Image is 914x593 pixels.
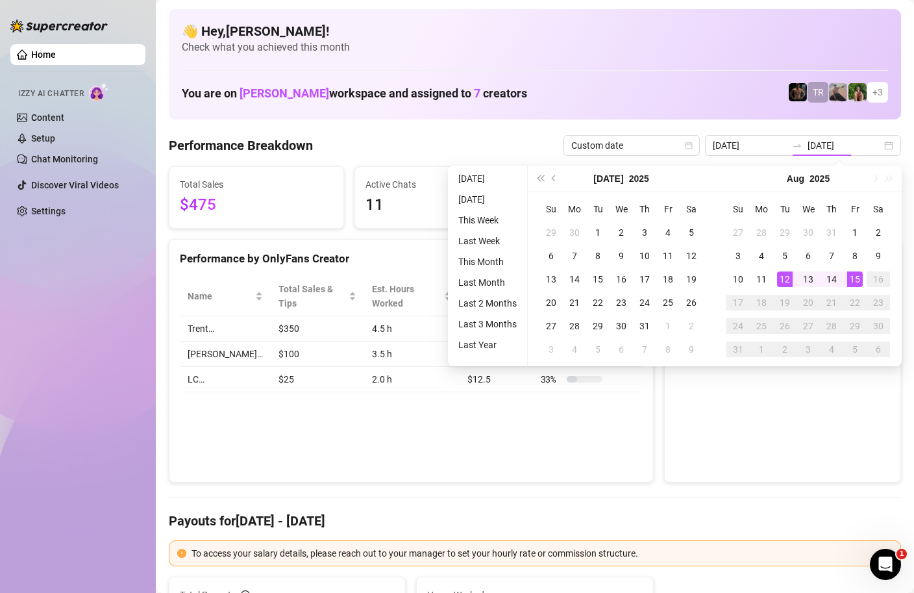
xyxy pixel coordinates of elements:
[789,83,807,101] img: Trent
[182,40,888,55] span: Check what you achieved this month
[182,22,888,40] h4: 👋 Hey, [PERSON_NAME] !
[460,367,532,392] td: $12.5
[180,316,271,342] td: Trent…
[872,85,883,99] span: + 3
[364,367,460,392] td: 2.0 h
[169,512,901,530] h4: Payouts for [DATE] - [DATE]
[10,19,108,32] img: logo-BBDzfeDw.svg
[31,112,64,123] a: Content
[364,316,460,342] td: 4.5 h
[31,133,55,144] a: Setup
[541,289,624,303] span: Chat Conversion
[278,282,346,310] span: Total Sales & Tips
[792,140,802,151] span: swap-right
[271,367,364,392] td: $25
[240,86,329,100] span: [PERSON_NAME]
[675,250,890,268] div: Sales by OnlyFans Creator
[460,277,532,316] th: Sales / Hour
[271,277,364,316] th: Total Sales & Tips
[474,86,480,100] span: 7
[829,83,847,101] img: LC
[89,82,109,101] img: AI Chatter
[31,49,56,60] a: Home
[31,180,119,190] a: Discover Viral Videos
[460,342,532,367] td: $28.57
[180,250,643,268] div: Performance by OnlyFans Creator
[685,142,693,149] span: calendar
[180,177,333,192] span: Total Sales
[271,316,364,342] td: $350
[713,138,787,153] input: Start date
[541,322,562,336] span: 50 %
[372,282,441,310] div: Est. Hours Worked
[808,138,882,153] input: End date
[188,289,253,303] span: Name
[180,193,333,218] span: $475
[551,193,704,218] span: 103
[467,282,514,310] span: Sales / Hour
[896,549,907,559] span: 1
[191,546,893,561] div: To access your salary details, please reach out to your manager to set your hourly rate or commis...
[848,83,867,101] img: Nathaniel
[541,347,562,361] span: 50 %
[533,277,643,316] th: Chat Conversion
[31,154,98,164] a: Chat Monitoring
[169,136,313,155] h4: Performance Breakdown
[180,367,271,392] td: LC…
[182,86,527,101] h1: You are on workspace and assigned to creators
[18,88,84,100] span: Izzy AI Chatter
[541,372,562,386] span: 33 %
[551,177,704,192] span: Messages Sent
[180,277,271,316] th: Name
[177,549,186,558] span: exclamation-circle
[365,193,519,218] span: 11
[571,136,692,155] span: Custom date
[813,85,824,99] span: TR
[31,206,66,216] a: Settings
[364,342,460,367] td: 3.5 h
[180,342,271,367] td: [PERSON_NAME]…
[271,342,364,367] td: $100
[460,316,532,342] td: $77.78
[792,140,802,151] span: to
[870,549,901,580] iframe: Intercom live chat
[365,177,519,192] span: Active Chats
